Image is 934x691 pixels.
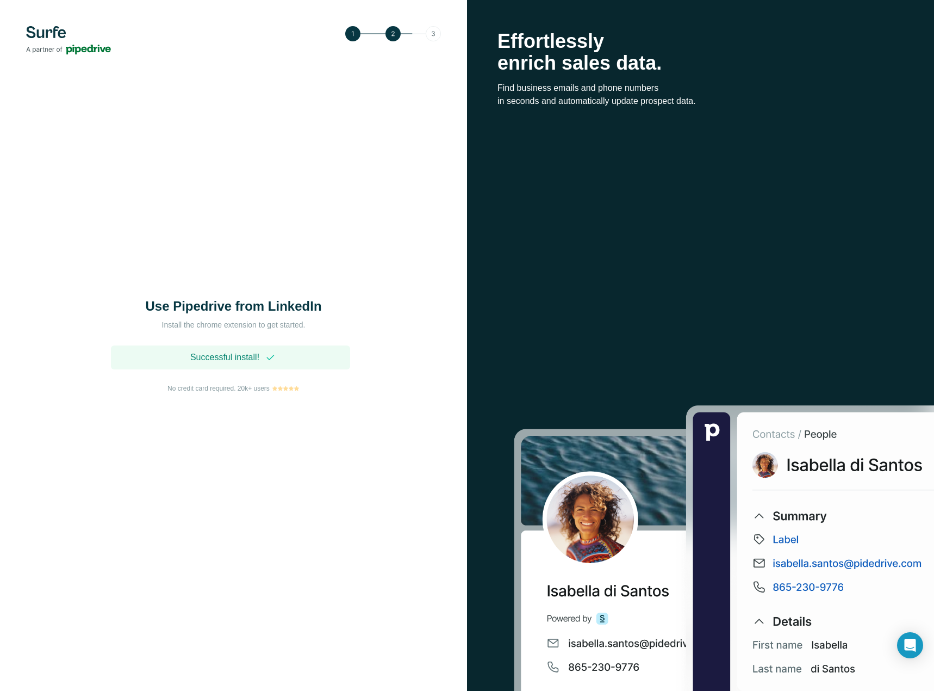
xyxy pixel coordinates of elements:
h1: Use Pipedrive from LinkedIn [125,298,343,315]
p: enrich sales data. [497,52,904,74]
span: No credit card required. 20k+ users [167,384,270,393]
p: Install the chrome extension to get started. [125,319,343,330]
img: Surfe Stock Photo - Selling good vibes [514,404,934,691]
p: Effortlessly [497,30,904,52]
p: Find business emails and phone numbers [497,82,904,95]
p: in seconds and automatically update prospect data. [497,95,904,108]
img: Step 2 [345,26,441,41]
img: Surfe's logo [26,26,111,54]
span: Successful install! [190,351,259,364]
div: Open Intercom Messenger [897,632,923,658]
